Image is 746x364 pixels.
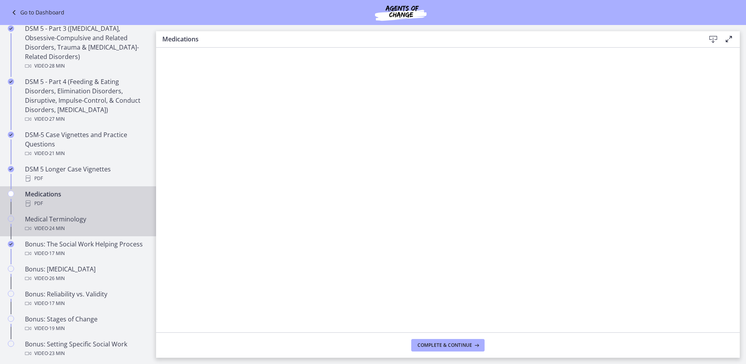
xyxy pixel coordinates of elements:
div: DSM 5 - Part 3 ([MEDICAL_DATA], Obsessive-Compulsive and Related Disorders, Trauma & [MEDICAL_DAT... [25,24,147,71]
div: Video [25,114,147,124]
div: Video [25,349,147,358]
img: Agents of Change [354,3,448,22]
div: Video [25,274,147,283]
i: Completed [8,241,14,247]
div: Video [25,61,147,71]
div: Medical Terminology [25,214,147,233]
div: Medications [25,189,147,208]
div: Bonus: Setting Specific Social Work [25,339,147,358]
span: · 17 min [48,249,65,258]
div: PDF [25,174,147,183]
span: · 17 min [48,299,65,308]
i: Completed [8,132,14,138]
span: · 27 min [48,114,65,124]
i: Completed [8,25,14,32]
div: Bonus: Reliability vs. Validity [25,289,147,308]
div: Video [25,299,147,308]
div: Video [25,224,147,233]
span: · 19 min [48,324,65,333]
span: · 24 min [48,224,65,233]
button: Complete & continue [411,339,485,352]
div: Bonus: [MEDICAL_DATA] [25,264,147,283]
div: DSM 5 Longer Case Vignettes [25,164,147,183]
span: Complete & continue [417,342,472,348]
a: Go to Dashboard [9,8,64,17]
span: · 28 min [48,61,65,71]
i: Completed [8,166,14,172]
div: Video [25,324,147,333]
div: DSM-5 Case Vignettes and Practice Questions [25,130,147,158]
span: · 23 min [48,349,65,358]
div: DSM 5 - Part 4 (Feeding & Eating Disorders, Elimination Disorders, Disruptive, Impulse-Control, &... [25,77,147,124]
div: Bonus: Stages of Change [25,314,147,333]
i: Completed [8,79,14,85]
span: · 21 min [48,149,65,158]
div: PDF [25,199,147,208]
div: Video [25,149,147,158]
h3: Medications [162,34,693,44]
span: · 26 min [48,274,65,283]
div: Video [25,249,147,258]
div: Bonus: The Social Work Helping Process [25,239,147,258]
